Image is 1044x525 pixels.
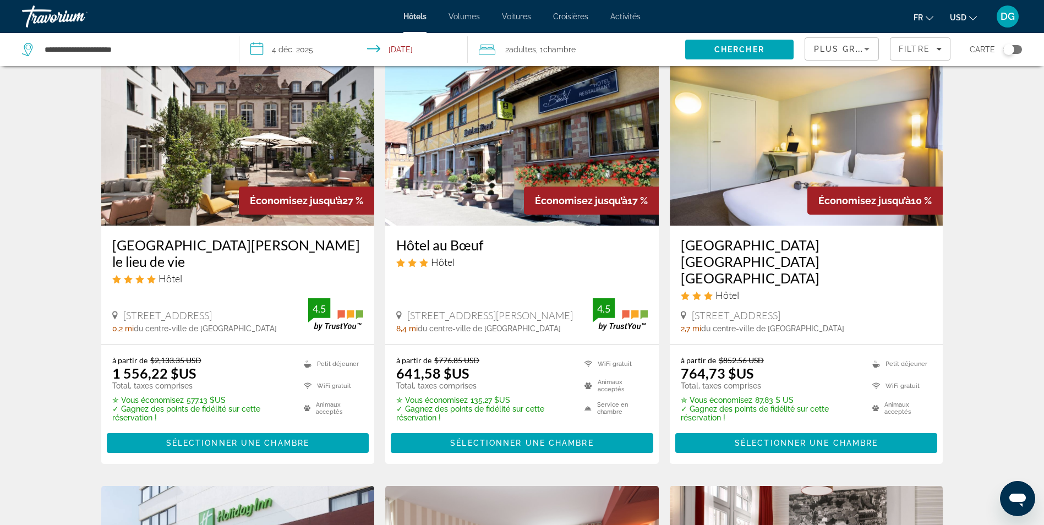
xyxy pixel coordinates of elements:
[407,309,573,321] span: [STREET_ADDRESS][PERSON_NAME]
[396,237,648,253] a: Hôtel au Bœuf
[396,256,648,268] div: Hôtel 3 étoiles
[886,382,920,390] font: WiFi gratuit
[598,360,632,368] font: WiFi gratuit
[681,404,859,422] p: ✓ Gagnez des points de fidélité sur cette réservation !
[890,37,950,61] button: Filtres
[886,360,927,368] font: Petit déjeuner
[914,9,933,25] button: Changer la langue
[107,435,369,447] a: Sélectionner une chambre
[112,381,290,390] p: Total, taxes comprises
[970,42,995,57] span: Carte
[701,324,844,333] span: du centre-ville de [GEOGRAPHIC_DATA]
[714,45,764,54] span: Chercher
[449,12,480,21] span: Volumes
[112,404,290,422] p: ✓ Gagnez des points de fidélité sur cette réservation !
[308,302,330,315] div: 4.5
[396,381,571,390] p: Total, taxes comprises
[598,379,648,393] font: Animaux acceptés
[593,298,648,331] img: TrustYou guest rating badge
[112,272,364,285] div: Hôtel 4 étoiles
[719,356,764,365] del: $852.56 USD
[807,187,943,215] div: 10 %
[396,396,468,404] span: ✮ Vous économisez
[993,5,1022,28] button: Menu utilisateur
[755,396,794,404] font: 87,83 $ US
[814,42,870,56] mat-select: Trier par
[681,324,701,333] span: 2,7 mi
[670,50,943,226] img: Hôtel Campanile Strasbourg Aéroport Lingolsheim
[524,187,659,215] div: 17 %
[22,2,132,31] a: Travorium
[692,309,780,321] span: [STREET_ADDRESS]
[107,433,369,453] button: Sélectionner une chambre
[553,12,588,21] a: Croisières
[391,433,653,453] button: Sélectionner une chambre
[685,40,794,59] button: Rechercher
[681,237,932,286] a: [GEOGRAPHIC_DATA] [GEOGRAPHIC_DATA] [GEOGRAPHIC_DATA]
[396,324,418,333] span: 8,4 mi
[308,298,363,331] img: TrustYou guest rating badge
[112,237,364,270] a: [GEOGRAPHIC_DATA][PERSON_NAME] le lieu de vie
[317,382,351,390] font: WiFi gratuit
[158,272,182,285] span: Hôtel
[385,50,659,226] img: Hôtel au Bœuf
[396,365,469,381] ins: 641,58 $US
[675,435,938,447] a: Sélectionner une chambre
[112,365,196,381] ins: 1 556,22 $US
[681,356,716,365] span: à partir de
[239,33,468,66] button: Sélectionnez la date d’arrivée et de départ
[735,439,878,447] span: Sélectionner une chambre
[317,360,359,368] font: Petit déjeuner
[112,356,147,365] span: à partir de
[134,324,277,333] span: du centre-ville de [GEOGRAPHIC_DATA]
[899,45,930,53] span: Filtre
[610,12,641,21] a: Activités
[681,396,752,404] span: ✮ Vous économisez
[509,45,536,54] span: Adultes
[593,302,615,315] div: 4.5
[1000,481,1035,516] iframe: Bouton de lancement de la fenêtre de messagerie
[675,433,938,453] button: Sélectionner une chambre
[914,13,923,22] span: Fr
[316,401,363,415] font: Animaux acceptés
[187,396,226,404] font: 577,13 $US
[166,439,309,447] span: Sélectionner une chambre
[884,401,932,415] font: Animaux acceptés
[818,195,911,206] span: Économisez jusqu’à
[681,365,753,381] ins: 764,73 $US
[43,41,222,58] input: Rechercher une destination hôtelière
[715,289,739,301] span: Hôtel
[112,324,134,333] span: 0,2 mi
[471,396,510,404] font: 135,27 $US
[250,195,342,206] span: Économisez jusqu’à
[681,289,932,301] div: Hôtel 3 étoiles
[1001,11,1015,22] span: DG
[112,396,184,404] span: ✮ Vous économisez
[403,12,427,21] a: Hôtels
[418,324,561,333] span: du centre-ville de [GEOGRAPHIC_DATA]
[434,356,479,365] del: $776.85 USD
[950,9,977,25] button: Changer de devise
[396,404,571,422] p: ✓ Gagnez des points de fidélité sur cette réservation !
[239,187,374,215] div: 27 %
[536,45,543,54] font: , 1
[502,12,531,21] a: Voitures
[150,356,201,365] del: $2,133.35 USD
[950,13,966,22] span: USD
[505,45,509,54] font: 2
[391,435,653,447] a: Sélectionner une chambre
[123,309,212,321] span: [STREET_ADDRESS]
[101,50,375,226] img: Hôtel LÉONOR le lieu de vie
[396,356,431,365] span: à partir de
[681,381,859,390] p: Total, taxes comprises
[543,45,576,54] span: Chambre
[450,439,593,447] span: Sélectionner une chambre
